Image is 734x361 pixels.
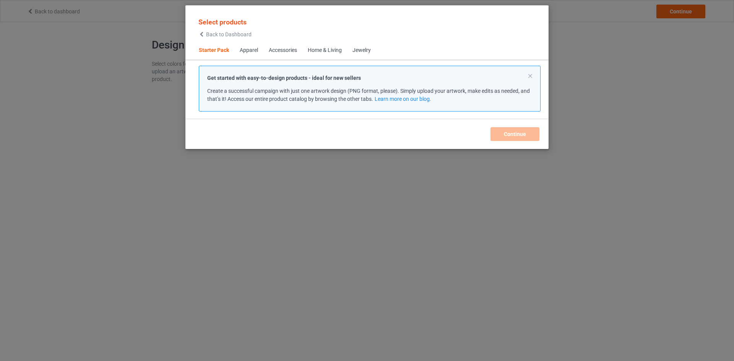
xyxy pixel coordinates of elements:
[308,47,342,54] div: Home & Living
[240,47,258,54] div: Apparel
[207,75,361,81] strong: Get started with easy-to-design products - ideal for new sellers
[206,31,252,37] span: Back to Dashboard
[352,47,371,54] div: Jewelry
[207,88,530,102] span: Create a successful campaign with just one artwork design (PNG format, please). Simply upload you...
[375,96,431,102] a: Learn more on our blog.
[193,41,234,60] span: Starter Pack
[269,47,297,54] div: Accessories
[198,18,247,26] span: Select products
